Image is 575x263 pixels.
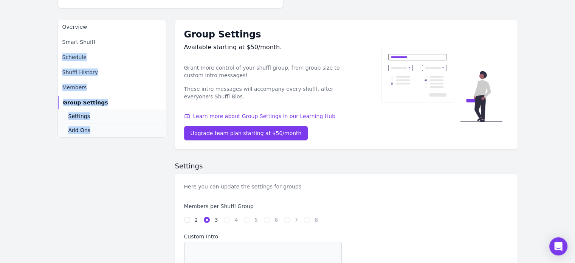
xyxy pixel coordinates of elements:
a: Settings [58,109,166,123]
a: Schedule [58,50,166,64]
label: Custom Intro [184,233,342,240]
div: Upgrade team plan starting at $50/month [191,129,302,137]
label: 5 [254,216,258,224]
span: Group Settings [63,99,108,106]
span: Add Ons [68,126,91,134]
span: Settings [68,112,90,120]
h2: Settings [175,162,518,171]
a: Smart Shuffl [58,35,166,49]
a: Group Settings [58,96,166,109]
a: Overview [58,20,166,34]
p: Here you can update the settings for groups [184,183,302,190]
h1: Group Settings [184,29,346,40]
span: Learn more about Group Settings in our Learning Hub [193,112,335,120]
a: Learn more about Group Settings in our Learning Hub [184,112,346,120]
span: Members [62,84,87,91]
label: 8 [315,216,318,224]
span: Overview [62,23,87,31]
nav: Sidebar [58,20,166,137]
label: 2 [195,216,198,224]
a: Members [58,81,166,94]
legend: Members per Shuffl Group [184,202,342,210]
div: Available starting at $50/month. [184,43,346,52]
a: Upgrade team plan starting at $50/month [184,126,308,140]
div: Open Intercom Messenger [549,237,567,255]
label: 3 [214,216,218,224]
label: 7 [294,216,298,224]
span: Smart Shuffl [62,38,95,46]
a: Add Ons [58,123,166,137]
a: Shuffl History [58,65,166,79]
p: Grant more control of your shuffl group, from group size to custom intro messages! [184,64,346,79]
p: These intro messages will accompany every shuffl, after everyone's Shuffl Bios. [184,85,346,100]
span: Shuffl History [62,68,98,76]
label: 4 [234,216,238,224]
span: Schedule [62,53,87,61]
label: 6 [274,216,278,224]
